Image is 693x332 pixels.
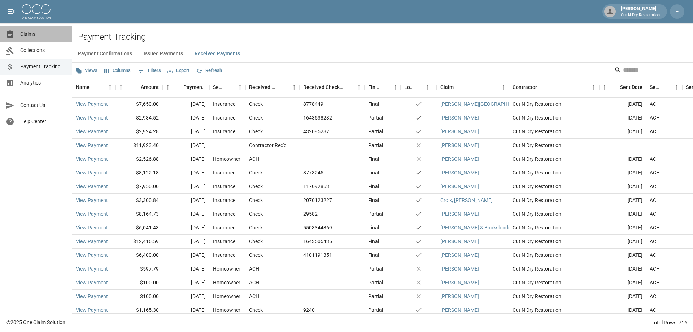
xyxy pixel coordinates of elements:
[354,82,365,92] button: Menu
[650,238,660,245] div: ACH
[115,207,162,221] div: $8,164.73
[437,77,509,97] div: Claim
[509,139,599,152] div: Cut N Dry Restoration
[368,128,383,135] div: Partial
[115,152,162,166] div: $2,526.88
[440,183,479,190] a: [PERSON_NAME]
[368,265,383,272] div: Partial
[368,100,379,108] div: Final
[115,235,162,249] div: $12,416.59
[303,224,332,231] div: 5503344369
[279,82,289,92] button: Sort
[509,166,599,180] div: Cut N Dry Restoration
[650,128,660,135] div: ACH
[614,64,692,77] div: Search
[368,77,380,97] div: Final/Partial
[245,77,300,97] div: Received Method
[650,114,660,121] div: ACH
[509,111,599,125] div: Cut N Dry Restoration
[76,100,108,108] a: View Payment
[599,98,646,111] div: [DATE]
[671,82,682,92] button: Menu
[454,82,464,92] button: Sort
[588,82,599,92] button: Menu
[213,155,240,163] div: Homeowner
[599,82,610,92] button: Menu
[213,210,235,217] div: Insurance
[115,276,162,290] div: $100.00
[166,65,191,76] button: Export
[368,224,379,231] div: Final
[6,319,65,326] div: © 2025 One Claim Solution
[365,77,401,97] div: Final/Partial
[249,210,263,217] div: Check
[194,65,224,76] button: Refresh
[440,114,479,121] a: [PERSON_NAME]
[76,197,108,204] a: View Payment
[249,100,263,108] div: Check
[650,183,660,190] div: ACH
[303,183,329,190] div: 117092853
[162,152,209,166] div: [DATE]
[599,180,646,194] div: [DATE]
[115,194,162,207] div: $3,300.84
[20,102,66,109] span: Contact Us
[115,82,126,92] button: Menu
[650,306,660,314] div: ACH
[650,169,660,176] div: ACH
[141,77,159,97] div: Amount
[115,139,162,152] div: $11,923.40
[440,169,479,176] a: [PERSON_NAME]
[303,114,332,121] div: 1643538232
[509,262,599,276] div: Cut N Dry Restoration
[537,82,547,92] button: Sort
[20,47,66,54] span: Collections
[650,224,660,231] div: ACH
[303,77,344,97] div: Received Check Number
[213,197,235,204] div: Insurance
[74,65,99,76] button: Views
[509,249,599,262] div: Cut N Dry Restoration
[162,276,209,290] div: [DATE]
[509,125,599,139] div: Cut N Dry Restoration
[213,293,240,300] div: Homeowner
[650,77,661,97] div: Sent Method
[368,306,383,314] div: Partial
[162,262,209,276] div: [DATE]
[105,82,115,92] button: Menu
[440,306,479,314] a: [PERSON_NAME]
[162,166,209,180] div: [DATE]
[440,265,479,272] a: [PERSON_NAME]
[4,4,19,19] button: open drawer
[599,303,646,317] div: [DATE]
[440,155,479,163] a: [PERSON_NAME]
[599,207,646,221] div: [DATE]
[162,77,209,97] div: Payment Date
[76,142,108,149] a: View Payment
[162,82,173,92] button: Menu
[162,207,209,221] div: [DATE]
[618,5,663,18] div: [PERSON_NAME]
[303,197,332,204] div: 2070123227
[440,77,454,97] div: Claim
[599,166,646,180] div: [DATE]
[661,82,671,92] button: Sort
[135,65,163,77] button: Show filters
[368,183,379,190] div: Final
[115,303,162,317] div: $1,165.30
[72,45,138,62] button: Payment Confirmations
[249,128,263,135] div: Check
[162,139,209,152] div: [DATE]
[440,210,479,217] a: [PERSON_NAME]
[599,221,646,235] div: [DATE]
[235,82,245,92] button: Menu
[390,82,401,92] button: Menu
[599,290,646,303] div: [DATE]
[76,279,108,286] a: View Payment
[599,276,646,290] div: [DATE]
[76,210,108,217] a: View Payment
[249,306,263,314] div: Check
[440,224,513,231] a: [PERSON_NAME] & Bankshinder
[289,82,300,92] button: Menu
[651,319,687,326] div: Total Rows: 716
